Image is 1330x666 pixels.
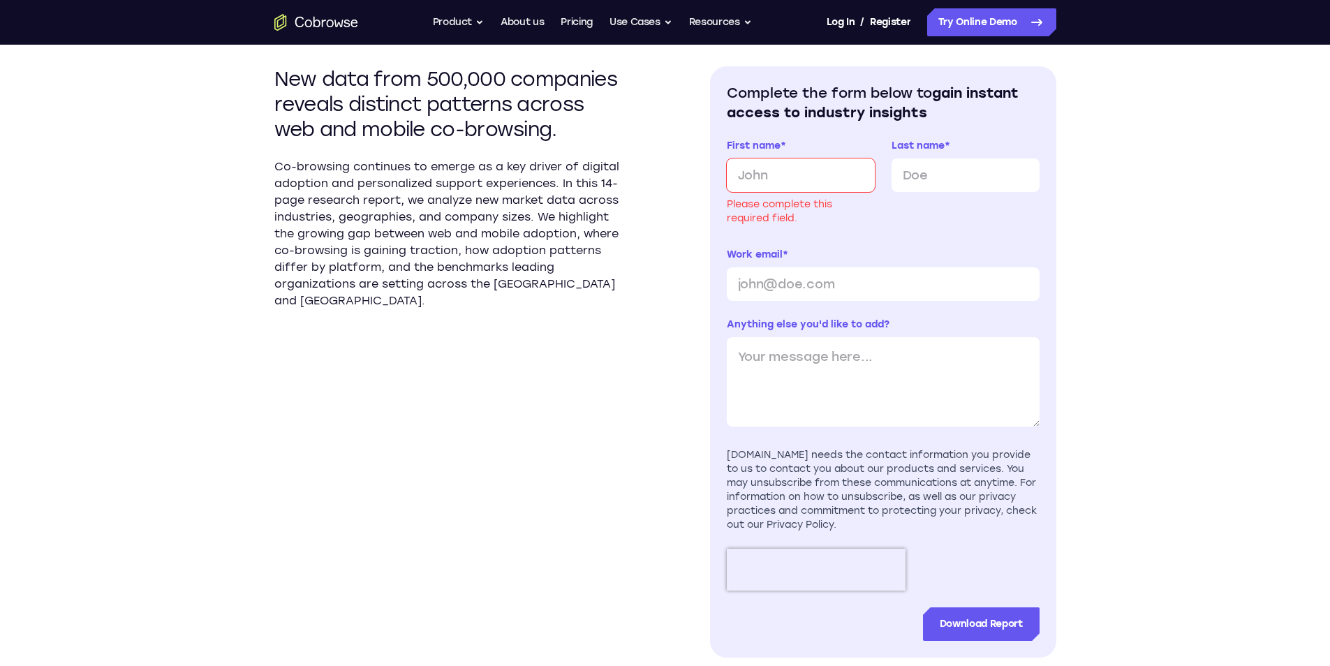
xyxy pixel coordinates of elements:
[274,66,621,142] h2: New data from 500,000 companies reveals distinct patterns across web and mobile co-browsing.
[727,318,889,330] span: Anything else you'd like to add?
[927,8,1056,36] a: Try Online Demo
[727,158,875,192] input: John
[689,8,752,36] button: Resources
[609,8,672,36] button: Use Cases
[727,140,781,151] span: First name
[727,267,1040,301] input: john@doe.com
[860,14,864,31] span: /
[870,8,910,36] a: Register
[727,198,875,225] label: Please complete this required field.
[274,14,358,31] a: Go to the home page
[727,249,783,260] span: Work email
[727,83,1040,122] h2: Complete the form below to
[727,84,1019,121] span: gain instant access to industry insights
[501,8,544,36] a: About us
[892,158,1040,192] input: Doe
[923,607,1040,641] input: Download Report
[561,8,593,36] a: Pricing
[892,140,945,151] span: Last name
[727,448,1040,532] div: [DOMAIN_NAME] needs the contact information you provide to us to contact you about our products a...
[433,8,485,36] button: Product
[274,158,621,309] p: Co-browsing continues to emerge as a key driver of digital adoption and personalized support expe...
[727,549,906,591] iframe: reCAPTCHA
[827,8,855,36] a: Log In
